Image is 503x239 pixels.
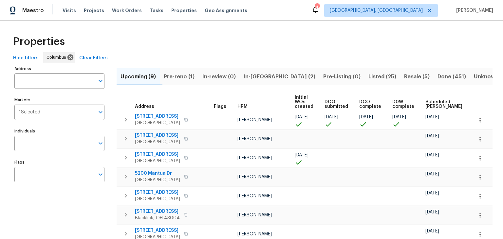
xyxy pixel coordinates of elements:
span: [GEOGRAPHIC_DATA] [135,158,180,164]
span: [DATE] [325,115,338,119]
span: [GEOGRAPHIC_DATA] [135,139,180,145]
span: [DATE] [295,115,308,119]
span: 5200 Mantua Dr [135,170,180,177]
span: 1 Selected [19,110,40,115]
span: [PERSON_NAME] [237,137,272,141]
span: DCO complete [359,100,381,109]
span: [PERSON_NAME] [237,194,272,198]
div: Columbus [43,52,75,63]
span: Resale (5) [404,72,430,81]
span: Projects [84,7,104,14]
div: 4 [315,4,319,10]
span: [DATE] [425,115,439,119]
label: Address [14,67,104,71]
span: [STREET_ADDRESS] [135,113,180,120]
span: [DATE] [425,191,439,195]
span: Maestro [22,7,44,14]
span: [PERSON_NAME] [237,213,272,217]
span: DCO submitted [325,100,348,109]
span: [DATE] [425,210,439,214]
button: Open [96,108,105,117]
span: Geo Assignments [205,7,247,14]
span: Initial WOs created [295,95,313,109]
label: Markets [14,98,104,102]
span: [GEOGRAPHIC_DATA] [135,196,180,202]
button: Open [96,139,105,148]
span: Visits [63,7,76,14]
span: [DATE] [295,153,308,157]
span: Clear Filters [79,54,108,62]
span: Listed (25) [368,72,396,81]
span: [STREET_ADDRESS] [135,227,180,234]
span: [PERSON_NAME] [237,175,272,179]
button: Hide filters [10,52,41,64]
span: Properties [171,7,197,14]
button: Clear Filters [77,52,110,64]
span: Pre-Listing (0) [323,72,361,81]
span: Tasks [150,8,163,13]
span: Blacklick, OH 43004 [135,215,180,221]
span: [GEOGRAPHIC_DATA], [GEOGRAPHIC_DATA] [330,7,423,14]
span: Done (451) [438,72,466,81]
span: Scheduled [PERSON_NAME] [425,100,462,109]
span: Upcoming (9) [121,72,156,81]
label: Individuals [14,129,104,133]
span: [PERSON_NAME] [237,156,272,160]
span: Address [135,104,154,109]
span: [PERSON_NAME] [237,232,272,236]
span: Flags [214,104,226,109]
span: [PERSON_NAME] [237,118,272,122]
span: Work Orders [112,7,142,14]
span: [PERSON_NAME] [454,7,493,14]
span: Properties [13,38,65,45]
span: Columbus [47,54,69,61]
label: Flags [14,160,104,164]
span: [DATE] [425,172,439,176]
span: [GEOGRAPHIC_DATA] [135,120,180,126]
span: [DATE] [392,115,406,119]
span: Pre-reno (1) [164,72,195,81]
button: Open [96,170,105,179]
span: D0W complete [392,100,414,109]
span: Hide filters [13,54,39,62]
span: In-[GEOGRAPHIC_DATA] (2) [244,72,315,81]
span: [GEOGRAPHIC_DATA] [135,177,180,183]
span: [DATE] [359,115,373,119]
span: [DATE] [425,134,439,138]
span: HPM [237,104,248,109]
span: [STREET_ADDRESS] [135,132,180,139]
span: [STREET_ADDRESS] [135,189,180,196]
span: [DATE] [425,153,439,157]
span: [STREET_ADDRESS] [135,208,180,215]
span: [STREET_ADDRESS] [135,151,180,158]
span: In-review (0) [202,72,236,81]
span: [DATE] [425,229,439,233]
button: Open [96,76,105,86]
